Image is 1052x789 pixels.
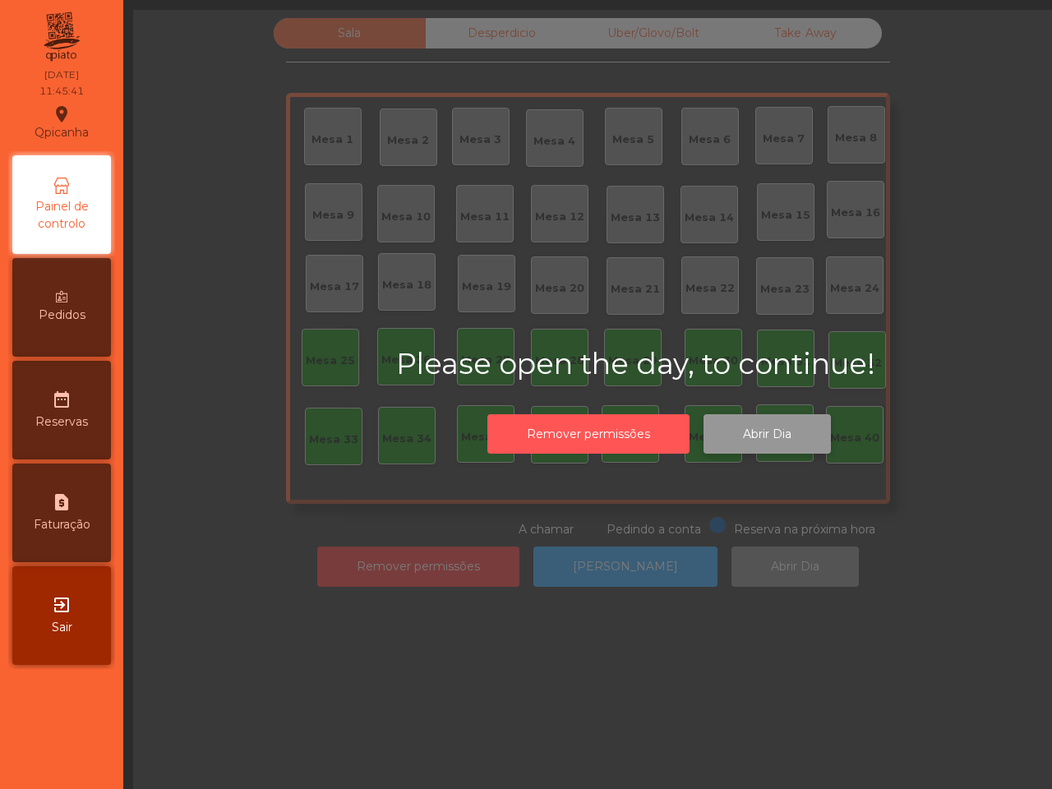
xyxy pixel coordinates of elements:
button: Abrir Dia [704,414,831,454]
span: Faturação [34,516,90,533]
span: Reservas [35,413,88,431]
div: [DATE] [44,67,79,82]
i: request_page [52,492,72,512]
div: 11:45:41 [39,84,84,99]
i: exit_to_app [52,595,72,615]
i: date_range [52,390,72,409]
h2: Please open the day, to continue! [396,347,922,381]
span: Painel de controlo [16,198,107,233]
button: Remover permissões [487,414,690,454]
i: location_on [52,104,72,124]
span: Sair [52,619,72,636]
span: Pedidos [39,307,85,324]
div: Qpicanha [35,102,89,143]
img: qpiato [41,8,81,66]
